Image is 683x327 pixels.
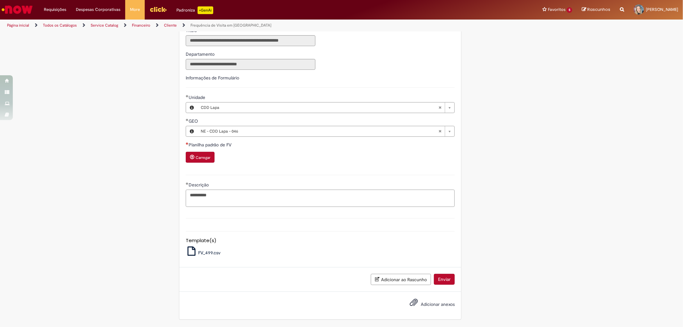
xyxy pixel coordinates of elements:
[44,6,66,13] span: Requisições
[186,51,216,57] label: Somente leitura - Departamento
[548,6,565,13] span: Favoritos
[186,238,455,243] h5: Template(s)
[587,6,610,12] span: Rascunhos
[435,102,445,113] abbr: Limpar campo Unidade
[421,301,455,307] span: Adicionar anexos
[435,126,445,136] abbr: Limpar campo GEO
[582,7,610,13] a: Rascunhos
[186,250,221,256] a: FV_499.csv
[186,152,215,163] button: Carregar anexo de Planilha padrão de FV Required
[1,3,34,16] img: ServiceNow
[186,119,189,121] span: Obrigatório Preenchido
[186,59,315,70] input: Departamento
[76,6,120,13] span: Despesas Corporativas
[5,20,451,31] ul: Trilhas de página
[201,102,438,113] span: CDD Lapa
[186,142,189,145] span: Necessários
[189,142,233,148] span: Planilha padrão de FV
[130,6,140,13] span: More
[189,118,199,124] span: Necessários - GEO
[567,7,572,13] span: 5
[191,23,271,28] a: Frequência de Visita em [GEOGRAPHIC_DATA]
[150,4,167,14] img: click_logo_yellow_360x200.png
[186,126,198,136] button: GEO, Visualizar este registro NE - CDD Lapa - 046
[189,182,210,188] span: Descrição
[43,23,77,28] a: Todos os Catálogos
[198,6,213,14] p: +GenAi
[408,297,419,311] button: Adicionar anexos
[186,28,198,33] span: Somente leitura - Título
[176,6,213,14] div: Padroniza
[186,35,315,46] input: Título
[186,102,198,113] button: Unidade, Visualizar este registro CDD Lapa
[646,7,678,12] span: [PERSON_NAME]
[186,95,189,97] span: Obrigatório Preenchido
[189,94,207,100] span: Necessários - Unidade
[198,250,221,256] span: FV_499.csv
[91,23,118,28] a: Service Catalog
[196,155,210,160] small: Carregar
[201,126,438,136] span: NE - CDD Lapa - 046
[132,23,150,28] a: Financeiro
[7,23,29,28] a: Página inicial
[164,23,177,28] a: Cliente
[198,126,454,136] a: NE - CDD Lapa - 046Limpar campo GEO
[434,274,455,285] button: Enviar
[186,190,455,207] textarea: Descrição
[371,274,431,285] button: Adicionar ao Rascunho
[186,182,189,185] span: Obrigatório Preenchido
[198,102,454,113] a: CDD LapaLimpar campo Unidade
[186,75,239,81] label: Informações de Formulário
